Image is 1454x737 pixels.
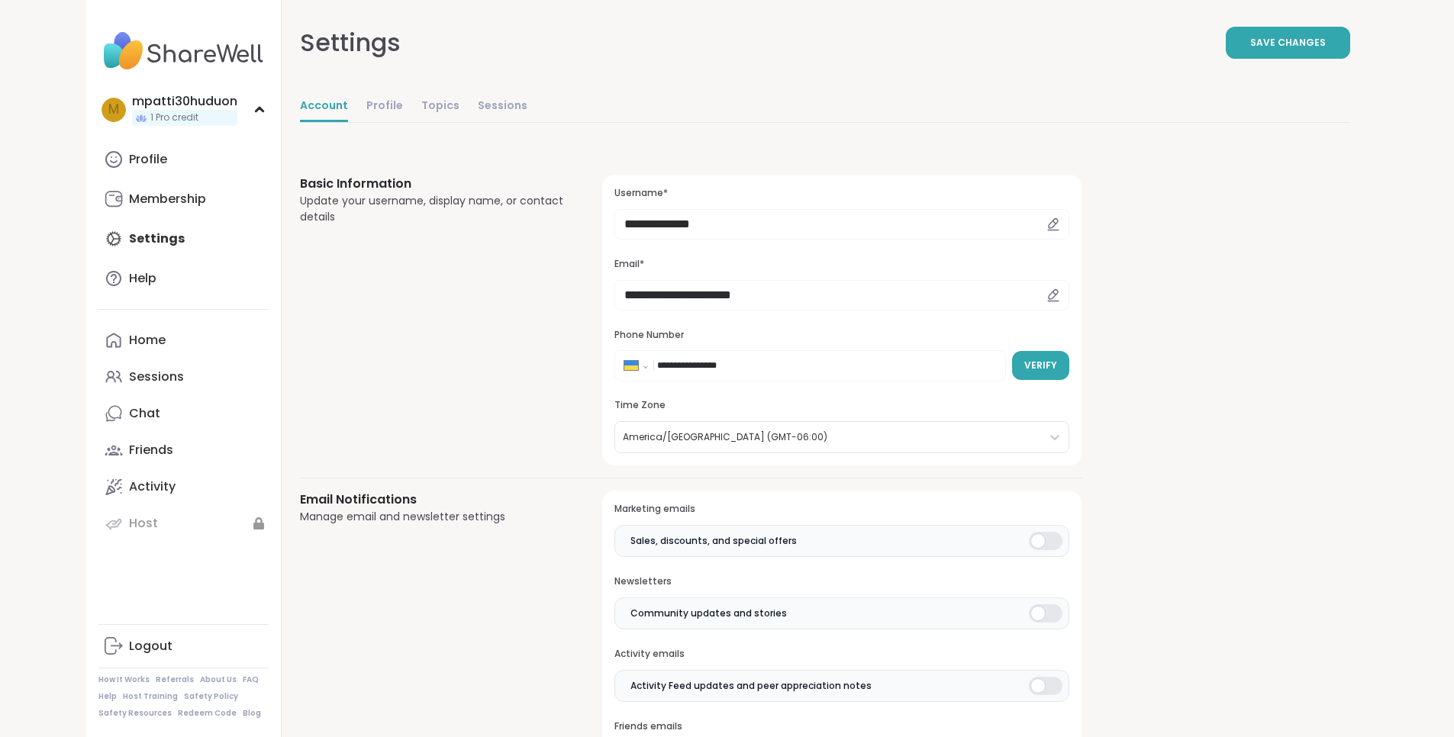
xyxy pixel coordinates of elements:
[129,405,160,422] div: Chat
[98,628,269,665] a: Logout
[243,674,259,685] a: FAQ
[300,92,348,122] a: Account
[178,708,237,719] a: Redeem Code
[98,432,269,468] a: Friends
[421,92,459,122] a: Topics
[300,24,401,61] div: Settings
[1250,36,1326,50] span: Save Changes
[614,399,1069,412] h3: Time Zone
[129,151,167,168] div: Profile
[98,505,269,542] a: Host
[243,708,261,719] a: Blog
[129,270,156,287] div: Help
[129,191,206,208] div: Membership
[300,491,566,509] h3: Email Notifications
[98,141,269,178] a: Profile
[98,24,269,78] img: ShareWell Nav Logo
[300,193,566,225] div: Update your username, display name, or contact details
[300,175,566,193] h3: Basic Information
[630,607,787,620] span: Community updates and stories
[478,92,527,122] a: Sessions
[98,322,269,359] a: Home
[614,503,1069,516] h3: Marketing emails
[98,359,269,395] a: Sessions
[184,691,238,702] a: Safety Policy
[614,575,1069,588] h3: Newsletters
[614,258,1069,271] h3: Email*
[630,679,872,693] span: Activity Feed updates and peer appreciation notes
[614,329,1069,342] h3: Phone Number
[98,395,269,432] a: Chat
[129,515,158,532] div: Host
[630,534,797,548] span: Sales, discounts, and special offers
[200,674,237,685] a: About Us
[1024,359,1057,372] span: Verify
[98,691,117,702] a: Help
[366,92,403,122] a: Profile
[614,648,1069,661] h3: Activity emails
[1012,351,1069,380] button: Verify
[98,260,269,297] a: Help
[129,368,184,385] div: Sessions
[98,468,269,505] a: Activity
[300,509,566,525] div: Manage email and newsletter settings
[150,111,198,124] span: 1 Pro credit
[123,691,178,702] a: Host Training
[156,674,194,685] a: Referrals
[129,332,166,349] div: Home
[98,181,269,217] a: Membership
[98,708,172,719] a: Safety Resources
[98,674,150,685] a: How It Works
[132,93,237,110] div: mpatti30huduon
[1226,27,1350,59] button: Save Changes
[614,187,1069,200] h3: Username*
[108,100,119,120] span: m
[129,442,173,459] div: Friends
[129,638,172,655] div: Logout
[129,478,176,495] div: Activity
[614,720,1069,733] h3: Friends emails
